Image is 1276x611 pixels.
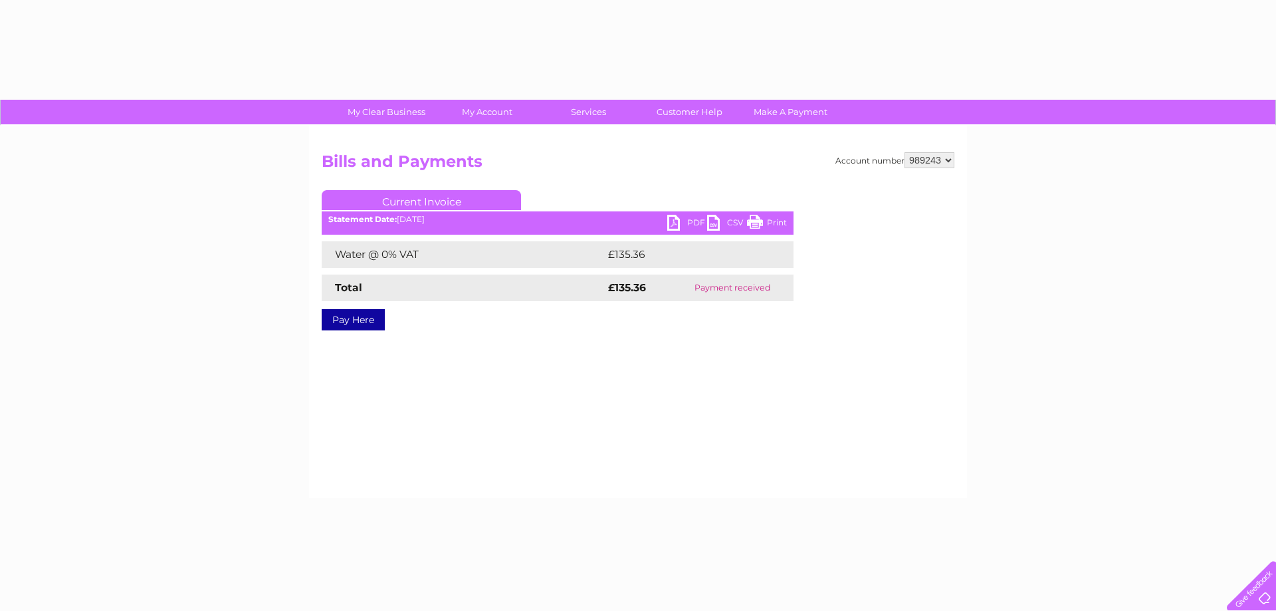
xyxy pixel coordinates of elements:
a: PDF [667,215,707,234]
a: Services [534,100,643,124]
a: Current Invoice [322,190,521,210]
a: My Clear Business [332,100,441,124]
a: My Account [433,100,542,124]
div: [DATE] [322,215,794,224]
a: Customer Help [635,100,744,124]
td: £135.36 [605,241,769,268]
a: Make A Payment [736,100,845,124]
td: Water @ 0% VAT [322,241,605,268]
td: Payment received [671,275,794,301]
b: Statement Date: [328,214,397,224]
h2: Bills and Payments [322,152,954,178]
a: CSV [707,215,747,234]
div: Account number [835,152,954,168]
a: Pay Here [322,309,385,330]
strong: £135.36 [608,281,646,294]
a: Print [747,215,787,234]
strong: Total [335,281,362,294]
